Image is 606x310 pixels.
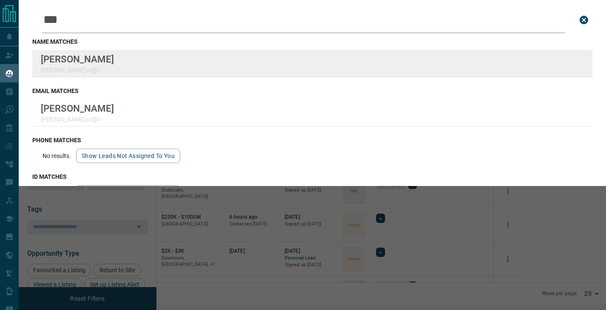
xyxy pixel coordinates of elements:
[32,38,592,45] h3: name matches
[41,116,114,123] p: [PERSON_NAME].xx@x
[575,11,592,28] button: close search bar
[41,54,114,65] p: [PERSON_NAME]
[41,67,114,73] p: [PERSON_NAME].xx@x
[42,152,71,159] p: No results.
[76,149,180,163] button: show leads not assigned to you
[32,87,592,94] h3: email matches
[32,173,592,180] h3: id matches
[76,185,180,200] button: show leads not assigned to you
[32,137,592,144] h3: phone matches
[41,103,114,114] p: [PERSON_NAME]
